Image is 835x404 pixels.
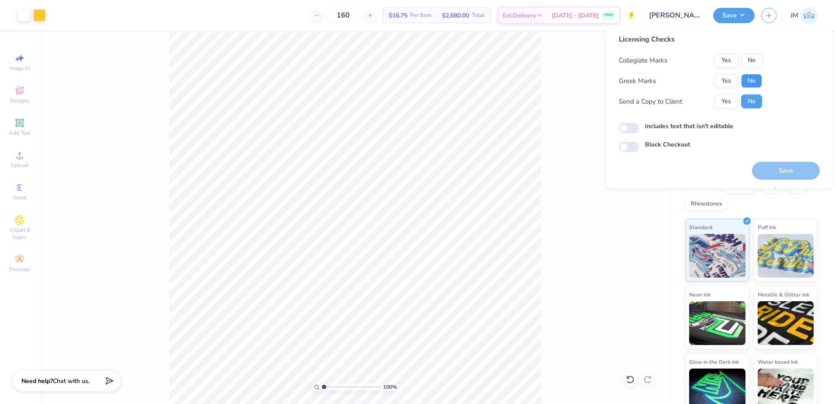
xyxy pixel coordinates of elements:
button: No [741,74,762,88]
span: Per Item [410,11,431,20]
span: Glow in the Dark Ink [689,357,739,366]
span: FREE [604,12,613,18]
button: Yes [715,53,738,67]
button: Yes [715,74,738,88]
input: Untitled Design [642,7,707,24]
img: Puff Ink [758,234,814,278]
label: Includes text that isn't editable [645,122,733,131]
label: Block Checkout [645,140,690,149]
button: Save [713,8,755,23]
span: Greek [13,194,27,201]
img: Metallic & Glitter Ink [758,301,814,345]
span: 100 % [383,383,397,391]
span: Standard [689,223,712,232]
span: Est. Delivery [503,11,536,20]
img: Neon Ink [689,301,745,345]
span: Neon Ink [689,290,711,299]
span: Decorate [9,266,30,273]
span: Total [472,11,485,20]
span: Designs [10,97,29,104]
img: Standard [689,234,745,278]
span: $2,680.00 [442,11,469,20]
span: Clipart & logos [4,226,35,240]
span: Metallic & Glitter Ink [758,290,809,299]
div: Licensing Checks [619,34,762,45]
span: $16.75 [389,11,407,20]
span: Chat with us. [53,377,90,385]
div: Rhinestones [685,198,728,211]
span: Water based Ink [758,357,798,366]
div: Greek Marks [619,76,656,86]
strong: Need help? [21,377,53,385]
span: Add Text [9,129,30,136]
input: – – [326,7,360,23]
img: Joshua Malaki [800,7,818,24]
span: JM [790,10,798,21]
span: Upload [11,162,28,169]
button: No [741,94,762,108]
div: Collegiate Marks [619,56,667,66]
span: Puff Ink [758,223,776,232]
span: Image AI [10,65,30,72]
span: [DATE] - [DATE] [552,11,599,20]
button: No [741,53,762,67]
button: Yes [715,94,738,108]
a: JM [790,7,818,24]
div: Send a Copy to Client [619,97,682,107]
